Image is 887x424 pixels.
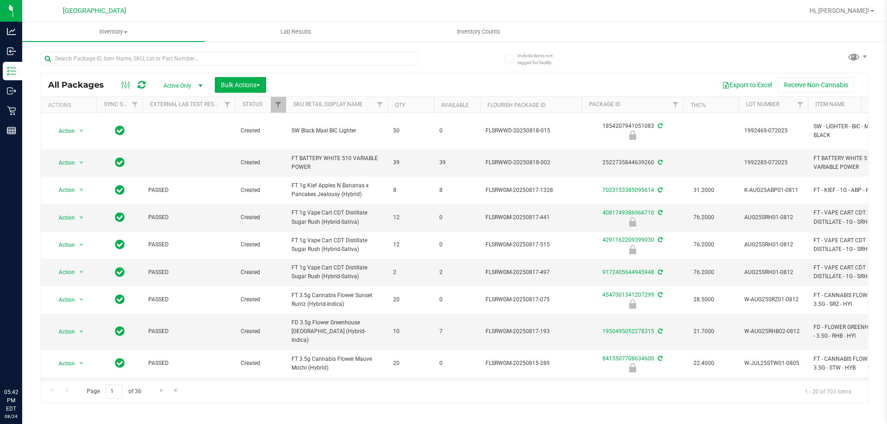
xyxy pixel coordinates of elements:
span: In Sync [115,124,125,137]
span: select [76,211,87,224]
a: Status [243,101,262,107]
span: select [76,125,87,137]
a: Filter [793,97,808,113]
div: Newly Received [580,131,685,140]
span: select [76,156,87,169]
span: Action [50,211,75,224]
inline-svg: Outbound [7,86,16,96]
span: 2 [439,268,474,277]
span: Sync from Compliance System [656,159,662,166]
span: AUG25SRH01-0812 [744,268,802,277]
span: 10 [393,327,428,336]
span: FT 3.5g Cannabis Flower Mauve Mochi (Hybrid) [292,355,382,372]
span: FLSRWGM-20250817-1328 [486,186,576,195]
div: Newly Received [580,217,685,227]
span: Include items not tagged for facility [517,52,564,66]
span: PASSED [148,327,230,336]
span: FT BATTERY WHITE 510 VARIABLE POWER [292,154,382,172]
span: 8 [439,186,474,195]
span: FT 1g Vape Cart CDT Distillate Sugar Rush (Hybrid-Sativa) [292,263,382,281]
span: Inventory [22,28,205,36]
a: 4081749386966710 [602,209,654,216]
span: 50 [393,126,428,135]
span: FT - VAPE CART CDT DISTILLATE - 1G - SRH - HYS [814,263,883,281]
a: Available [441,102,469,108]
inline-svg: Reports [7,126,16,135]
span: select [76,325,87,338]
input: Search Package ID, Item Name, SKU, Lot or Part Number... [41,52,418,66]
span: Action [50,293,75,306]
a: 7023153385095614 [602,187,654,193]
span: FLSRWGM-20250817-515 [486,240,576,249]
a: 4291162209399030 [602,237,654,243]
a: THC% [691,102,706,108]
span: Created [241,213,280,222]
span: 2 [393,268,428,277]
a: External Lab Test Result [150,101,223,107]
span: FD - FLOWER GREENHOUSE - 3.5G - RHB - HYI [814,323,883,340]
inline-svg: Analytics [7,27,16,36]
span: In Sync [115,238,125,251]
span: 1992469-072025 [744,126,802,135]
span: FT 1g Kief Apples N Bananas x Pancakes Jealousy (Hybrid) [292,181,382,199]
a: 4547001341207299 [602,292,654,298]
span: [GEOGRAPHIC_DATA] [63,7,126,15]
span: FT 1g Vape Cart CDT Distillate Sugar Rush (Hybrid-Sativa) [292,236,382,254]
div: 2522735844639260 [580,158,685,167]
a: Inventory [22,22,205,42]
input: 1 [106,384,122,399]
span: select [76,239,87,251]
span: Sync from Compliance System [656,269,662,275]
a: Inventory Counts [387,22,570,42]
span: 39 [393,158,428,167]
span: K-AUG25ABP01-0811 [744,186,802,195]
span: All Packages [48,80,113,90]
span: Sync from Compliance System [656,123,662,129]
span: Lab Results [268,28,324,36]
span: PASSED [148,359,230,368]
span: FLSRWWD-20250818-015 [486,126,576,135]
button: Export to Excel [716,77,778,93]
span: Action [50,184,75,197]
span: In Sync [115,184,125,197]
span: Action [50,325,75,338]
span: FT - CANNABIS FLOWER - 3.5G - SRZ - HYI [814,291,883,309]
span: PASSED [148,268,230,277]
span: 0 [439,295,474,304]
span: SW Black Maxi BIC Lighter [292,126,382,135]
span: Created [241,186,280,195]
span: select [76,184,87,197]
button: Bulk Actions [215,77,266,93]
span: 76.2000 [689,266,719,279]
span: Created [241,359,280,368]
span: FLSRWWD-20250818-002 [486,158,576,167]
span: Sync from Compliance System [656,355,662,362]
span: 1992285-072025 [744,158,802,167]
span: FT - VAPE CART CDT DISTILLATE - 1G - SRH - HYS [814,209,883,226]
span: Action [50,266,75,279]
span: FD 3.5g Flower Greenhouse [GEOGRAPHIC_DATA] (Hybrid-Indica) [292,318,382,345]
span: Page of 36 [79,384,149,399]
span: 39 [439,158,474,167]
span: 20 [393,295,428,304]
span: FT - VAPE CART CDT DISTILLATE - 1G - SRH - HYS [814,236,883,254]
span: Sync from Compliance System [656,209,662,216]
button: Receive Non-Cannabis [778,77,854,93]
span: FT BATTERY WHITE 510 VARIABLE POWER [814,154,883,172]
a: Sku Retail Display Name [293,101,363,107]
inline-svg: Retail [7,106,16,115]
span: Sync from Compliance System [656,187,662,193]
a: Filter [372,97,388,113]
span: PASSED [148,295,230,304]
span: FLSRWGM-20250817-497 [486,268,576,277]
span: 0 [439,213,474,222]
a: Go to the last page [170,384,183,397]
span: 22.4000 [689,357,719,370]
a: 8415507708634600 [602,355,654,362]
div: Launch Hold [580,299,685,309]
span: Inventory Counts [444,28,513,36]
span: 7 [439,327,474,336]
span: 8 [393,186,428,195]
span: In Sync [115,293,125,306]
span: Created [241,268,280,277]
